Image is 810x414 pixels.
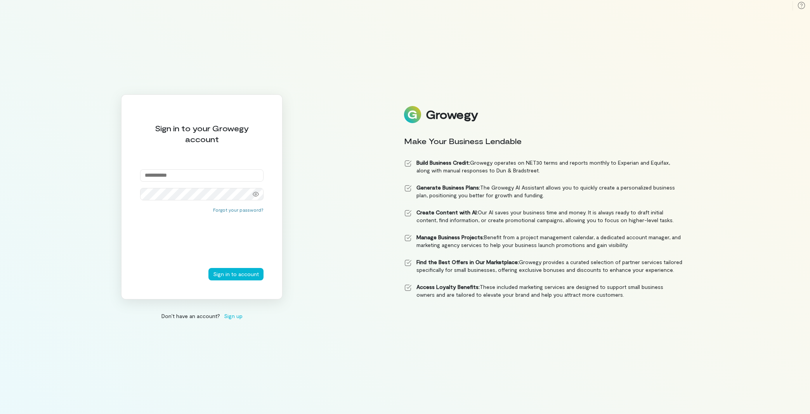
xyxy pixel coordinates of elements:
strong: Build Business Credit: [416,159,470,166]
li: These included marketing services are designed to support small business owners and are tailored ... [404,283,683,299]
strong: Manage Business Projects: [416,234,484,240]
strong: Find the Best Offers in Our Marketplace: [416,259,519,265]
li: Benefit from a project management calendar, a dedicated account manager, and marketing agency ser... [404,233,683,249]
div: Don’t have an account? [121,312,283,320]
img: Logo [404,106,421,123]
strong: Access Loyalty Benefits: [416,284,480,290]
span: Sign up [224,312,243,320]
strong: Generate Business Plans: [416,184,480,191]
strong: Create Content with AI: [416,209,478,216]
li: Our AI saves your business time and money. It is always ready to draft initial content, find info... [404,209,683,224]
button: Sign in to account [208,268,264,280]
div: Sign in to your Growegy account [140,123,264,144]
button: Forgot your password? [213,207,264,213]
li: The Growegy AI Assistant allows you to quickly create a personalized business plan, positioning y... [404,184,683,199]
div: Make Your Business Lendable [404,136,683,146]
li: Growegy operates on NET30 terms and reports monthly to Experian and Equifax, along with manual re... [404,159,683,174]
div: Growegy [426,108,478,121]
li: Growegy provides a curated selection of partner services tailored specifically for small business... [404,258,683,274]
